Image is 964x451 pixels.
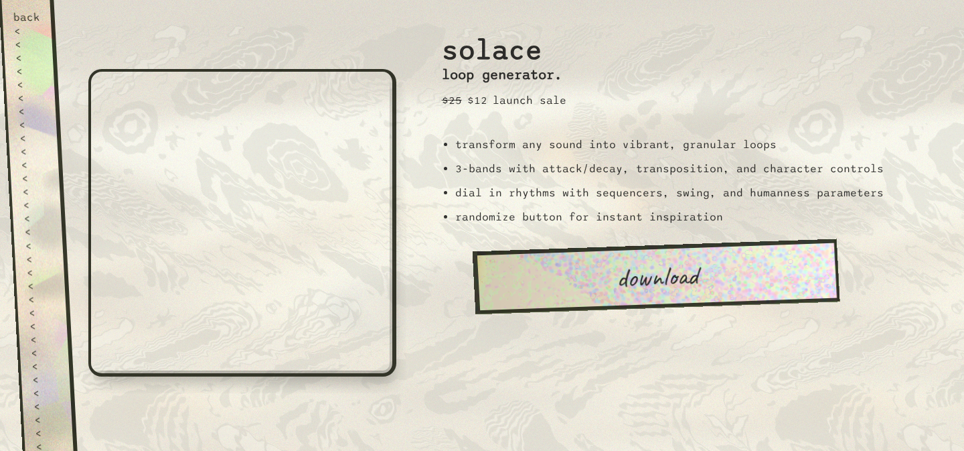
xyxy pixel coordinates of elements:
div: < [15,51,42,64]
li: 3-bands with attack/decay, transposition, and character controls [455,162,884,176]
div: < [31,359,58,373]
div: < [22,185,50,198]
div: back [13,11,40,24]
iframe: solace [88,69,396,377]
div: < [35,426,62,440]
li: transform any sound into vibrant, granular loops [455,138,884,151]
div: < [25,239,52,252]
p: $12 [467,94,487,107]
div: < [23,212,51,225]
h3: loop generator. [442,67,566,83]
div: < [32,373,60,386]
div: < [33,386,60,399]
div: < [30,346,58,359]
div: < [16,78,44,91]
div: < [24,225,52,239]
div: < [29,332,57,346]
div: < [21,158,48,172]
h2: solace [442,23,566,68]
div: < [15,64,43,78]
p: launch sale [493,94,566,107]
div: < [33,399,61,413]
div: < [34,413,62,426]
li: dial in rhythms with sequencers, swing, and humanness parameters [455,186,884,200]
div: < [29,319,56,332]
a: download [472,239,839,314]
div: < [20,145,48,158]
div: < [19,131,47,145]
div: < [27,279,54,292]
div: < [25,252,53,265]
div: < [14,38,42,51]
div: < [26,265,54,279]
div: < [21,172,49,185]
li: randomize button for instant inspiration [455,210,884,224]
div: < [23,198,50,212]
p: $25 [442,94,462,107]
div: < [18,105,46,118]
div: < [27,292,55,306]
div: < [13,24,41,38]
div: < [28,306,56,319]
div: < [17,91,44,105]
div: < [19,118,46,131]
